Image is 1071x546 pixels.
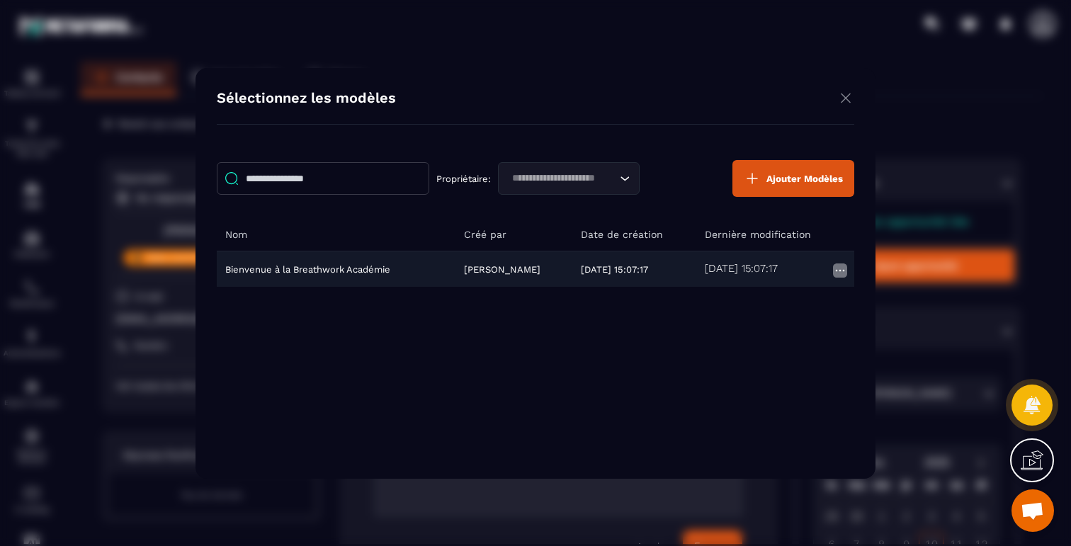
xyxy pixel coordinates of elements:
img: more icon [832,262,849,279]
h5: [DATE] 15:07:17 [705,262,778,276]
th: Dernière modification [696,218,854,251]
p: Propriétaire: [436,173,491,183]
img: plus [744,170,761,187]
div: Search for option [498,162,640,195]
th: Date de création [572,218,697,251]
button: Ajouter Modèles [732,160,854,197]
td: [DATE] 15:07:17 [572,251,697,287]
td: [PERSON_NAME] [455,251,572,287]
h4: Sélectionnez les modèles [217,89,396,110]
img: close [837,89,854,107]
input: Search for option [507,171,616,186]
td: Bienvenue à la Breathwork Académie [217,251,455,287]
th: Créé par [455,218,572,251]
div: Ouvrir le chat [1011,489,1054,532]
th: Nom [217,218,455,251]
span: Ajouter Modèles [766,173,843,183]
